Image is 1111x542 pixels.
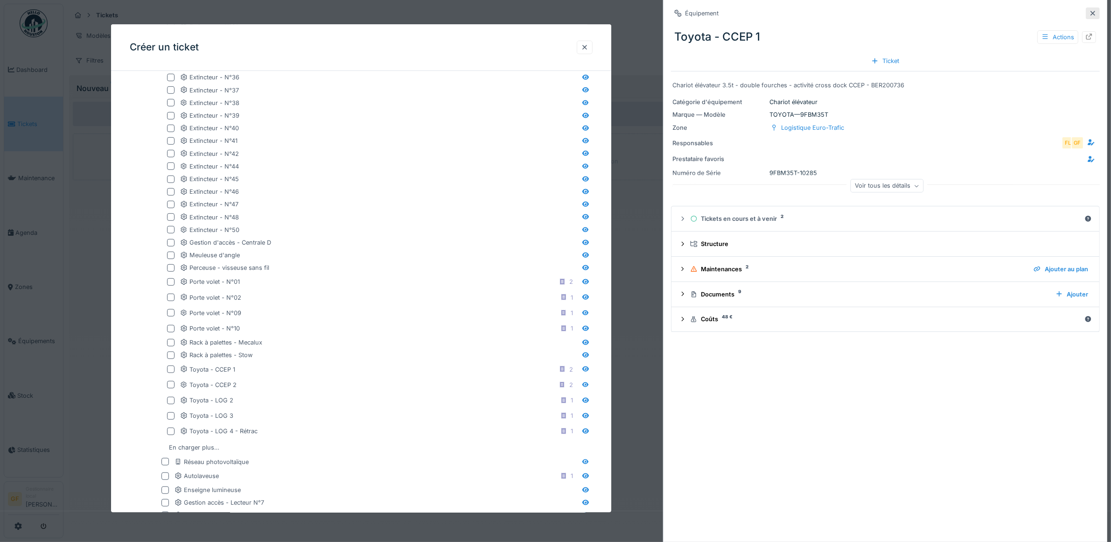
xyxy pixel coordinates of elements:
[180,251,240,260] div: Meuleuse d'angle
[180,380,237,389] div: Toyota - CCEP 2
[175,499,264,507] div: Gestion accès - Lecteur N°7
[130,42,199,53] h3: Créer un ticket
[571,324,573,333] div: 1
[180,162,239,171] div: Extincteur - N°44
[180,338,262,347] div: Rack à palettes - Mecalux
[571,309,573,317] div: 1
[690,315,1081,324] div: Coûts
[180,293,241,302] div: Porte volet - N°02
[180,99,239,107] div: Extincteur - N°38
[685,9,719,18] div: Équipement
[1071,136,1084,149] div: GF
[690,265,1026,274] div: Maintenances
[570,278,573,287] div: 2
[570,380,573,389] div: 2
[180,187,239,196] div: Extincteur - N°46
[1037,30,1078,44] div: Actions
[675,260,1096,278] summary: Maintenances2Ajouter au plan
[175,511,250,520] div: Portail coulissant - N°3
[675,210,1096,227] summary: Tickets en cours et à venir2
[782,123,845,132] div: Logistique Euro-Trafic
[180,365,235,374] div: Toyota - CCEP 1
[673,155,749,163] div: Prestataire favoris
[175,472,219,480] div: Autolaveuse
[867,55,903,67] div: Ticket
[673,139,749,148] div: Responsables
[165,441,223,454] div: En charger plus…
[180,175,239,183] div: Extincteur - N°45
[690,214,1081,223] div: Tickets en cours et à venir
[673,169,1098,177] div: 9FBM35T-10285
[180,324,240,333] div: Porte volet - N°10
[675,235,1096,253] summary: Structure
[180,264,269,273] div: Perceuse - visseuse sans fil
[1062,136,1075,149] div: FL
[180,351,252,360] div: Rack à palettes - Stow
[180,86,239,95] div: Extincteur - N°37
[180,73,239,82] div: Extincteur - N°36
[671,25,1100,49] div: Toyota - CCEP 1
[180,238,271,247] div: Gestion d'accès - Centrale D
[673,110,766,119] div: Marque — Modèle
[571,427,573,436] div: 1
[571,293,573,302] div: 1
[180,309,241,317] div: Porte volet - N°09
[180,200,238,209] div: Extincteur - N°47
[675,311,1096,328] summary: Coûts48 €
[180,427,258,436] div: Toyota - LOG 4 - Rétrac
[673,123,766,132] div: Zone
[673,81,1098,90] div: Chariot élévateur 3.5t - double fourches - activité cross dock CCEP - BER200736
[175,458,249,466] div: Réseau photovoltaïque
[175,486,241,494] div: Enseigne lumineuse
[673,169,766,177] div: Numéro de Série
[570,365,573,374] div: 2
[571,396,573,405] div: 1
[180,411,233,420] div: Toyota - LOG 3
[180,111,239,120] div: Extincteur - N°39
[690,239,1088,248] div: Structure
[690,290,1048,299] div: Documents
[1052,288,1092,301] div: Ajouter
[571,472,573,480] div: 1
[673,110,1098,119] div: TOYOTA — 9FBM35T
[180,396,233,405] div: Toyota - LOG 2
[571,411,573,420] div: 1
[180,278,240,287] div: Porte volet - N°01
[1030,263,1092,275] div: Ajouter au plan
[180,124,239,133] div: Extincteur - N°40
[180,137,238,146] div: Extincteur - N°41
[180,213,239,222] div: Extincteur - N°48
[673,98,766,106] div: Catégorie d'équipement
[180,225,239,234] div: Extincteur - N°50
[675,286,1096,303] summary: Documents9Ajouter
[673,98,1098,106] div: Chariot élévateur
[851,179,924,193] div: Voir tous les détails
[180,149,239,158] div: Extincteur - N°42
